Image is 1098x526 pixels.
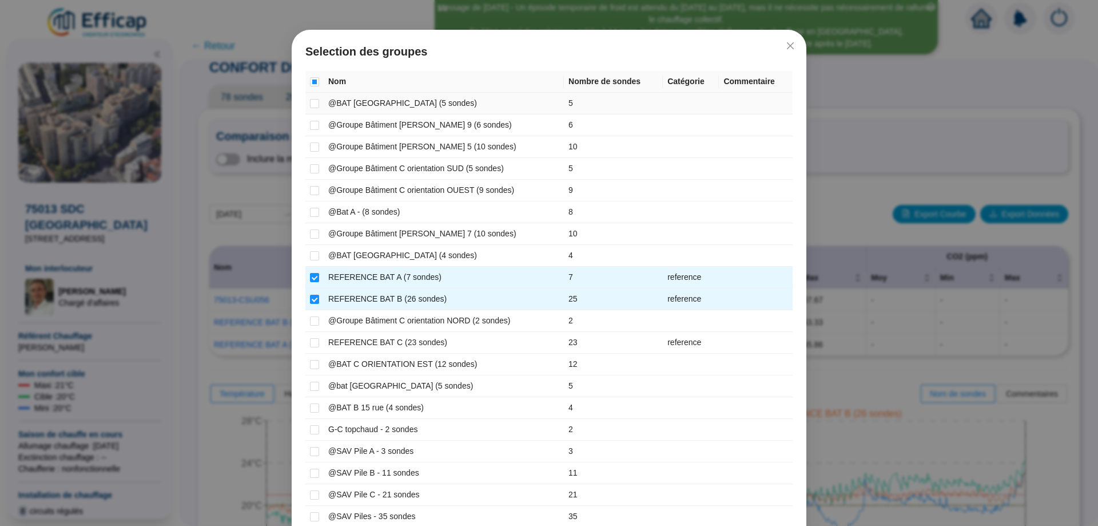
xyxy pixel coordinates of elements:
[324,71,564,93] th: Nom
[564,484,663,506] td: 21
[324,441,564,462] td: @SAV Pile A - 3 sondes
[324,462,564,484] td: @SAV Pile B - 11 sondes
[663,71,719,93] th: Catégorie
[663,332,719,354] td: reference
[324,180,564,201] td: @Groupe Bâtiment C orientation OUEST (9 sondes)
[564,441,663,462] td: 3
[324,114,564,136] td: @Groupe Bâtiment [PERSON_NAME] 9 (6 sondes)
[564,419,663,441] td: 2
[564,397,663,419] td: 4
[324,332,564,354] td: REFERENCE BAT C (23 sondes)
[305,43,793,60] span: Selection des groupes
[564,158,663,180] td: 5
[719,71,793,93] th: Commentaire
[324,354,564,375] td: @BAT C ORIENTATION EST (12 sondes)
[324,484,564,506] td: @SAV Pile C - 21 sondes
[564,310,663,332] td: 2
[324,245,564,267] td: @BAT [GEOGRAPHIC_DATA] (4 sondes)
[564,180,663,201] td: 9
[324,288,564,310] td: REFERENCE BAT B (26 sondes)
[564,267,663,288] td: 7
[564,223,663,245] td: 10
[324,201,564,223] td: @Bat A - (8 sondes)
[324,223,564,245] td: @Groupe Bâtiment [PERSON_NAME] 7 (10 sondes)
[564,245,663,267] td: 4
[324,419,564,441] td: G-C topchaud - 2 sondes
[564,93,663,114] td: 5
[324,136,564,158] td: @Groupe Bâtiment [PERSON_NAME] 5 (10 sondes)
[786,41,795,50] span: close
[564,136,663,158] td: 10
[564,375,663,397] td: 5
[324,375,564,397] td: @bat [GEOGRAPHIC_DATA] (5 sondes)
[564,201,663,223] td: 8
[781,37,799,55] button: Close
[663,267,719,288] td: reference
[564,114,663,136] td: 6
[324,93,564,114] td: @BAT [GEOGRAPHIC_DATA] (5 sondes)
[324,310,564,332] td: @Groupe Bâtiment C orientation NORD (2 sondes)
[324,397,564,419] td: @BAT B 15 rue (4 sondes)
[324,158,564,180] td: @Groupe Bâtiment C orientation SUD (5 sondes)
[564,462,663,484] td: 11
[564,354,663,375] td: 12
[564,288,663,310] td: 25
[564,71,663,93] th: Nombre de sondes
[324,267,564,288] td: REFERENCE BAT A (7 sondes)
[663,288,719,310] td: reference
[564,332,663,354] td: 23
[781,41,799,50] span: Fermer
